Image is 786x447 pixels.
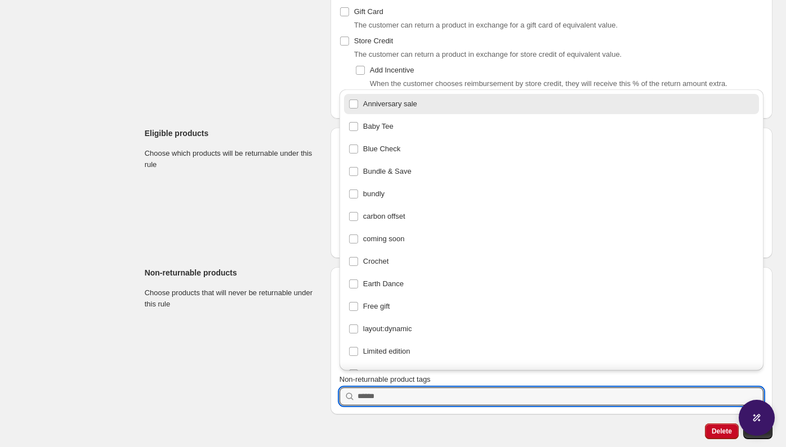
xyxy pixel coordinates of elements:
[340,227,763,249] li: coming soon
[145,148,321,170] p: Choose which products will be returnable under this rule
[340,339,763,362] li: Limited edition
[340,137,763,159] li: Blue Check
[705,423,739,439] button: Delete
[340,294,763,317] li: Free gift
[340,114,763,137] li: Baby Tee
[340,182,763,204] li: bundly
[340,94,763,114] li: Anniversary sale
[370,79,727,88] span: When the customer chooses reimbursement by store credit, they will receive this % of the return a...
[354,21,618,29] span: The customer can return a product in exchange for a gift card of equivalent value.
[340,317,763,339] li: layout:dynamic
[145,128,321,139] h3: Eligible products
[340,204,763,227] li: carbon offset
[340,375,431,383] span: Non-returnable product tags
[340,249,763,272] li: Crochet
[340,272,763,294] li: Earth Dance
[145,287,321,310] p: Choose products that will never be returnable under this rule
[145,267,321,278] h3: Non-returnable products
[340,362,763,384] li: mixnmatch
[370,66,414,74] span: Add Incentive
[354,37,393,45] span: Store Credit
[354,50,622,58] span: The customer can return a product in exchange for store credit of equivalent value.
[354,7,383,16] span: Gift Card
[712,427,732,436] span: Delete
[340,159,763,182] li: Bundle & Save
